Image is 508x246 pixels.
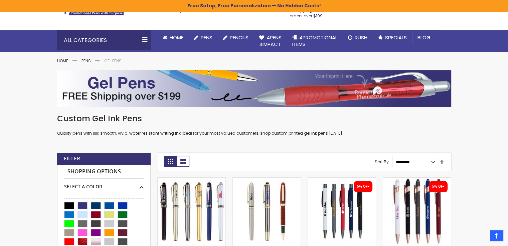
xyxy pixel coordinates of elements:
a: Imprinted Danish-II Cap-Off Brass Rollerball Heavy Brass Pen with Gold Accents [233,177,301,183]
div: Quality pens with silk smooth, vivid, water resistant writing ink ideal for your most valued cust... [57,113,451,136]
div: Free shipping on pen orders over $199 [278,5,334,18]
span: 4Pens 4impact [259,34,282,48]
a: Home [57,58,68,64]
a: Achilles Cap-Off Rollerball Gel Metal Pen [158,177,225,183]
a: 4PROMOTIONALITEMS [287,30,343,52]
a: Specials [373,30,412,45]
a: Pens [81,58,91,64]
strong: Filter [64,155,80,162]
img: Personalized Recycled Fleetwood Satin Soft Touch Gel Click Pen [308,178,376,245]
a: Home [157,30,189,45]
a: 4Pens4impact [254,30,287,52]
strong: Shopping Options [64,165,144,179]
div: Select A Color [64,179,144,190]
span: 4PROMOTIONAL ITEMS [292,34,337,48]
div: All Categories [57,30,151,50]
a: Personalized Recycled Fleetwood Satin Soft Touch Gel Click Pen [308,177,376,183]
span: Blog [417,34,431,41]
div: 5% OFF [432,184,444,189]
span: Home [170,34,183,41]
a: Pencils [218,30,254,45]
img: Gel Pens [57,70,451,106]
a: Rush [343,30,373,45]
div: 5% OFF [357,184,369,189]
h1: Custom Gel Ink Pens [57,113,451,124]
a: Custom Lexi Rose Gold Stylus Soft Touch Recycled Aluminum Pen [383,177,451,183]
a: Pens [189,30,218,45]
a: Top [490,230,503,241]
span: Rush [355,34,367,41]
a: Blog [412,30,436,45]
span: Pencils [230,34,248,41]
img: Achilles Cap-Off Rollerball Gel Metal Pen [158,178,225,245]
img: Custom Lexi Rose Gold Stylus Soft Touch Recycled Aluminum Pen [383,178,451,245]
strong: Grid [164,156,177,167]
span: Specials [385,34,407,41]
strong: Gel Pens [104,58,122,64]
span: Pens [201,34,212,41]
label: Sort By [375,159,389,165]
img: Imprinted Danish-II Cap-Off Brass Rollerball Heavy Brass Pen with Gold Accents [233,178,301,245]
